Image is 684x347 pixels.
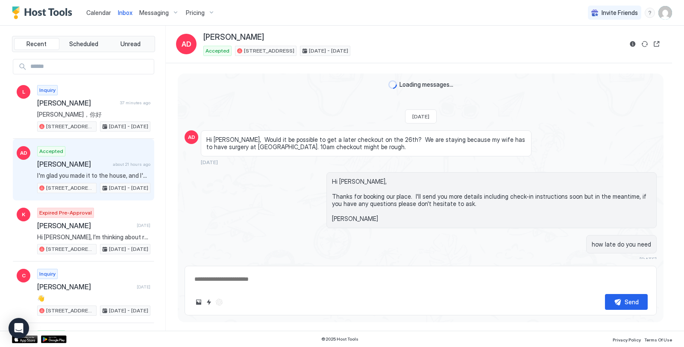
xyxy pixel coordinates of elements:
span: [STREET_ADDRESS] [46,184,94,192]
div: tab-group [12,36,155,52]
span: [DATE] - [DATE] [109,123,148,130]
span: [DATE] [137,284,150,290]
span: Invite Friends [602,9,638,17]
span: Pricing [186,9,205,17]
span: I'm glad you made it to the house, and I'm sorry for the issues. I guess I have some new repairs ... [37,172,150,179]
button: Quick reply [204,297,214,307]
div: Open Intercom Messenger [9,318,29,338]
span: © 2025 Host Tools [321,336,358,342]
span: AD [20,149,27,157]
span: [PERSON_NAME] [37,160,109,168]
span: 👋 [37,294,150,302]
button: Unread [108,38,153,50]
span: [DATE] - [DATE] [109,307,148,315]
button: Recent [14,38,59,50]
div: menu [645,8,655,18]
span: [DATE] [137,223,150,228]
div: loading [388,80,397,89]
span: Scheduled [69,40,98,48]
a: Terms Of Use [644,335,672,344]
div: User profile [658,6,672,20]
span: [PERSON_NAME] [37,99,117,107]
span: about 21 hours ago [113,162,150,167]
span: Terms Of Use [644,337,672,342]
span: Loading messages... [399,81,453,88]
span: Expired Pre-Approval [39,209,92,217]
span: Unread [120,40,141,48]
span: C [22,272,26,279]
a: App Store [12,335,38,343]
span: [DATE] [201,159,218,165]
button: Reservation information [628,39,638,49]
span: Inbox [118,9,132,16]
span: [PERSON_NAME] [37,282,133,291]
span: [STREET_ADDRESS] [46,123,94,130]
span: [DATE] - [DATE] [109,184,148,192]
a: Privacy Policy [613,335,641,344]
span: L [22,88,25,96]
span: Messaging [139,9,169,17]
button: Send [605,294,648,310]
a: Google Play Store [41,335,67,343]
span: [STREET_ADDRESS] [46,307,94,315]
span: [PERSON_NAME] [203,32,264,42]
span: 37 minutes ago [120,100,150,106]
span: [DATE] [412,113,429,120]
span: [DATE] - [DATE] [309,47,348,55]
a: Inbox [118,8,132,17]
span: [STREET_ADDRESS] [46,245,94,253]
span: AD [188,133,195,141]
span: [DATE] [640,256,657,262]
span: Accepted [205,47,229,55]
span: Inquiry [39,86,56,94]
span: how late do you need [592,241,651,248]
button: Open reservation [652,39,662,49]
button: Sync reservation [640,39,650,49]
span: [STREET_ADDRESS] [244,47,294,55]
span: Accepted [39,147,63,155]
span: Hi [PERSON_NAME], I’m thinking about renting your place for 2-3 weeks in December thru Jan. Do yo... [37,233,150,241]
button: Scheduled [61,38,106,50]
a: Calendar [86,8,111,17]
span: K [22,211,25,218]
span: [PERSON_NAME] [37,221,133,230]
span: Inquiry [39,270,56,278]
span: [DATE] - [DATE] [109,245,148,253]
span: Recent [26,40,47,48]
button: Upload image [194,297,204,307]
span: [PERSON_NAME]，你好 [37,111,150,118]
span: Calendar [86,9,111,16]
a: Host Tools Logo [12,6,76,19]
span: Hi [PERSON_NAME], Thanks for booking our place. I'll send you more details including check-in ins... [332,178,652,223]
input: Input Field [27,59,154,74]
span: AD [182,39,191,49]
span: Privacy Policy [613,337,641,342]
span: Hi [PERSON_NAME], Would it be possible to get a later checkout on the 26th? We are staying becaus... [206,136,526,151]
div: Send [625,297,639,306]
